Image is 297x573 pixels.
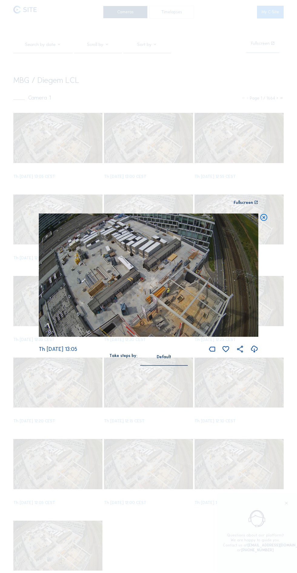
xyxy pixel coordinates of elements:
[39,346,77,353] span: Th [DATE] 13:05
[39,214,259,337] img: Image
[234,201,253,205] div: Fullscreen
[109,354,137,358] div: Take steps by:
[140,354,188,365] div: Default
[157,354,171,360] div: Default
